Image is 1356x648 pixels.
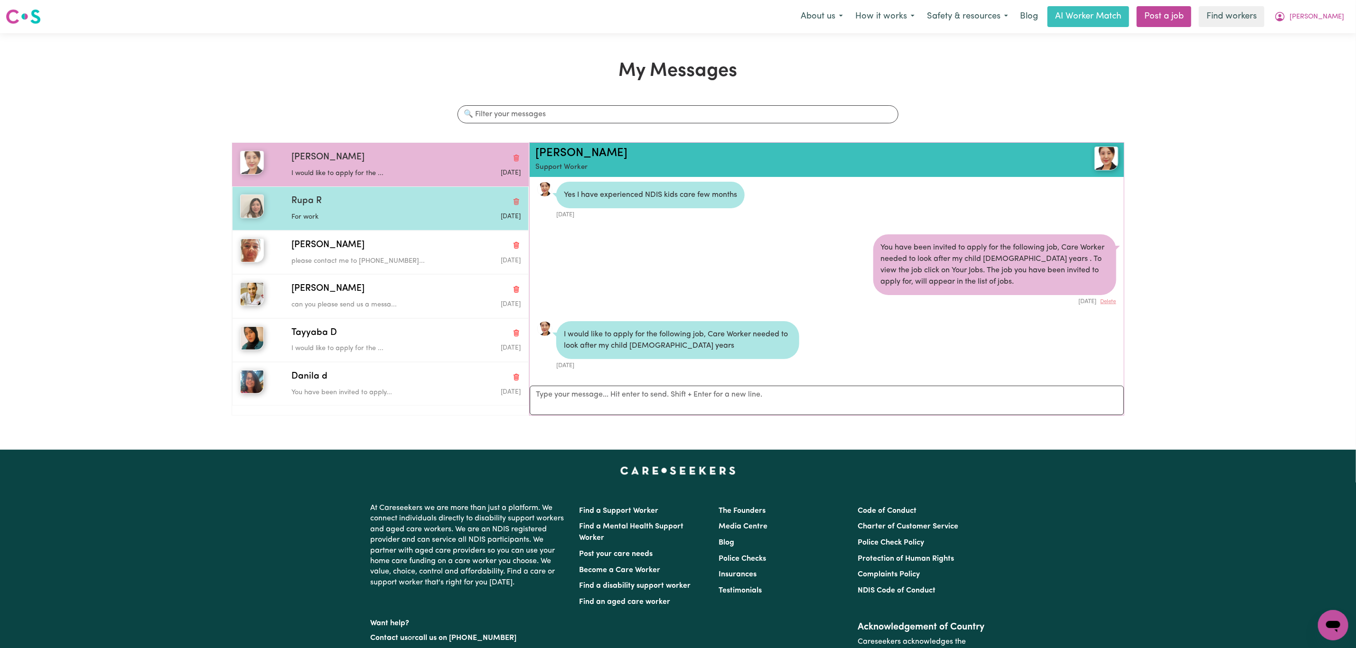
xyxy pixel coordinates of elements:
[719,507,766,515] a: The Founders
[537,321,552,336] img: 0DE96B7AC9B74D0EF5183BF10F295561_avatar_blob
[291,282,365,296] span: [PERSON_NAME]
[1290,12,1344,22] span: [PERSON_NAME]
[371,614,568,629] p: Want help?
[512,283,521,296] button: Delete conversation
[1094,147,1118,170] img: View Jin K's profile
[6,8,41,25] img: Careseekers logo
[501,258,521,264] span: Message sent on July 1, 2025
[512,151,521,164] button: Delete conversation
[501,301,521,307] span: Message sent on July 2, 2025
[849,7,921,27] button: How it works
[232,231,529,274] button: Maria S[PERSON_NAME]Delete conversationplease contact me to [PHONE_NUMBER]...Message sent on July...
[371,499,568,592] p: At Careseekers we are more than just a platform. We connect individuals directly to disability su...
[512,239,521,251] button: Delete conversation
[291,212,444,222] p: For work
[291,343,444,354] p: I would like to apply for the ...
[537,182,552,197] img: 0DE96B7AC9B74D0EF5183BF10F295561_avatar_blob
[232,143,529,186] button: Jin K[PERSON_NAME]Delete conversationI would like to apply for the ...Message sent on August 6, 2025
[6,6,41,28] a: Careseekers logo
[858,507,916,515] a: Code of Conduct
[858,555,954,563] a: Protection of Human Rights
[240,151,264,175] img: Jin K
[556,321,799,359] div: I would like to apply for the following job, Care Worker needed to look after my child [DEMOGRAPH...
[240,370,264,394] img: Danila d
[291,151,365,165] span: [PERSON_NAME]
[1021,147,1118,170] a: Jin K
[1137,6,1191,27] a: Post a job
[580,582,691,590] a: Find a disability support worker
[232,186,529,230] button: Rupa RRupa RDelete conversationFor workMessage sent on July 2, 2025
[719,523,767,530] a: Media Centre
[1199,6,1264,27] a: Find workers
[719,571,757,578] a: Insurances
[580,523,684,542] a: Find a Mental Health Support Worker
[1014,6,1044,27] a: Blog
[795,7,849,27] button: About us
[858,523,958,530] a: Charter of Customer Service
[415,634,517,642] a: call us on [PHONE_NUMBER]
[921,7,1014,27] button: Safety & resources
[858,571,920,578] a: Complaints Policy
[240,282,264,306] img: Catalina H
[371,634,408,642] a: Contact us
[858,587,935,594] a: NDIS Code of Conduct
[719,587,762,594] a: Testimonials
[291,326,337,340] span: Tayyaba D
[556,359,799,370] div: [DATE]
[535,162,1021,173] p: Support Worker
[291,239,365,252] span: [PERSON_NAME]
[537,182,552,197] a: View Jin K's profile
[240,239,264,262] img: Maria S
[291,168,444,179] p: I would like to apply for the ...
[291,256,444,267] p: please contact me to [PHONE_NUMBER]...
[873,295,1116,306] div: [DATE]
[501,345,521,351] span: Message sent on July 2, 2025
[291,194,322,208] span: Rupa R
[858,539,924,546] a: Police Check Policy
[556,182,745,208] div: Yes I have experienced NDIS kids care few months
[580,598,671,606] a: Find an aged care worker
[291,388,444,398] p: You have been invited to apply...
[1101,298,1116,306] button: Delete
[458,105,898,123] input: 🔍 Filter your messages
[719,539,734,546] a: Blog
[371,629,568,647] p: or
[535,148,627,159] a: [PERSON_NAME]
[719,555,766,563] a: Police Checks
[291,370,327,384] span: Danila d
[501,213,521,220] span: Message sent on July 2, 2025
[240,326,264,350] img: Tayyaba D
[240,194,264,218] img: Rupa R
[580,507,659,515] a: Find a Support Worker
[537,321,552,336] a: View Jin K's profile
[501,389,521,395] span: Message sent on July 1, 2025
[232,274,529,318] button: Catalina H[PERSON_NAME]Delete conversationcan you please send us a messa...Message sent on July 2...
[291,300,444,310] p: can you please send us a messa...
[232,60,1124,83] h1: My Messages
[232,362,529,406] button: Danila dDanila dDelete conversationYou have been invited to apply...Message sent on July 1, 2025
[620,467,736,474] a: Careseekers home page
[501,170,521,176] span: Message sent on August 6, 2025
[1268,7,1350,27] button: My Account
[1047,6,1129,27] a: AI Worker Match
[232,318,529,362] button: Tayyaba DTayyaba DDelete conversationI would like to apply for the ...Message sent on July 2, 2025
[512,327,521,339] button: Delete conversation
[580,550,653,558] a: Post your care needs
[1318,610,1348,640] iframe: Button to launch messaging window, conversation in progress
[858,621,985,633] h2: Acknowledgement of Country
[873,234,1116,295] div: You have been invited to apply for the following job, Care Worker needed to look after my child [...
[580,566,661,574] a: Become a Care Worker
[556,208,745,219] div: [DATE]
[512,370,521,383] button: Delete conversation
[512,195,521,208] button: Delete conversation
